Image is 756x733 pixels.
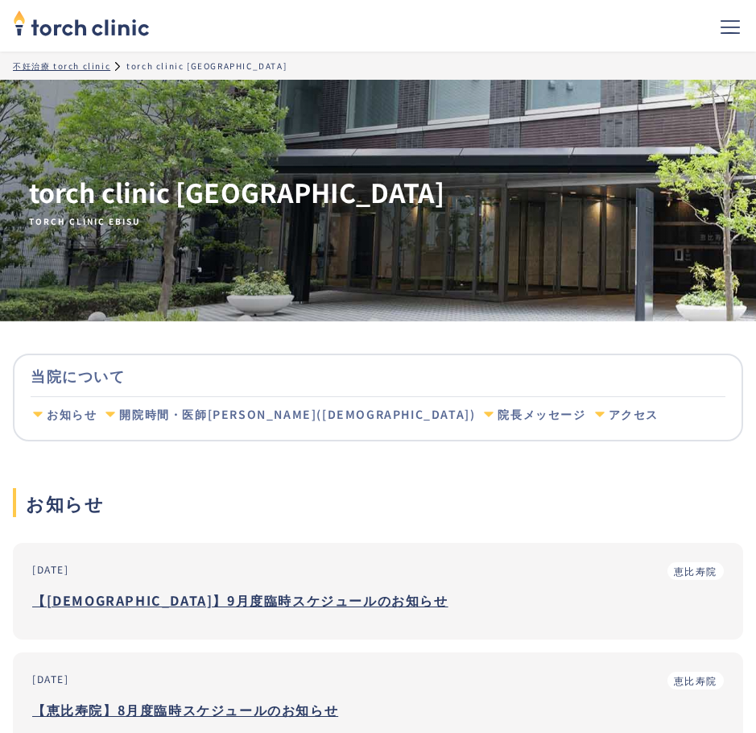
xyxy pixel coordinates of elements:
a: 開院時間・医師[PERSON_NAME]([DEMOGRAPHIC_DATA]) [103,397,475,432]
div: お知らせ [47,407,97,422]
div: アクセス [609,407,659,422]
div: torch clinic [GEOGRAPHIC_DATA] [126,60,287,72]
a: 不妊治療 torch clinic [13,60,110,72]
a: アクセス [593,397,659,432]
div: 恵比寿院 [674,564,717,578]
div: [DATE] [32,672,69,686]
div: 当院について [31,355,725,396]
a: 院長メッセージ [481,397,585,432]
a: home [13,11,150,40]
a: お知らせ [31,397,97,432]
a: [DATE]恵比寿院【[DEMOGRAPHIC_DATA]】9月度臨時スケジュールのお知らせ [13,543,743,640]
span: TORCH CLINIC EBISU [29,216,444,227]
div: 開院時間・医師[PERSON_NAME]([DEMOGRAPHIC_DATA]) [119,407,475,422]
img: torch clinic [13,5,150,40]
h1: torch clinic [GEOGRAPHIC_DATA] [29,175,444,227]
div: 恵比寿院 [674,673,717,688]
h3: 【恵比寿院】8月度臨時スケジュールのお知らせ [32,698,724,722]
div: 院長メッセージ [498,407,585,422]
h2: お知らせ [13,488,743,517]
h3: 【[DEMOGRAPHIC_DATA]】9月度臨時スケジュールのお知らせ [32,588,724,612]
div: [DATE] [32,562,69,577]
